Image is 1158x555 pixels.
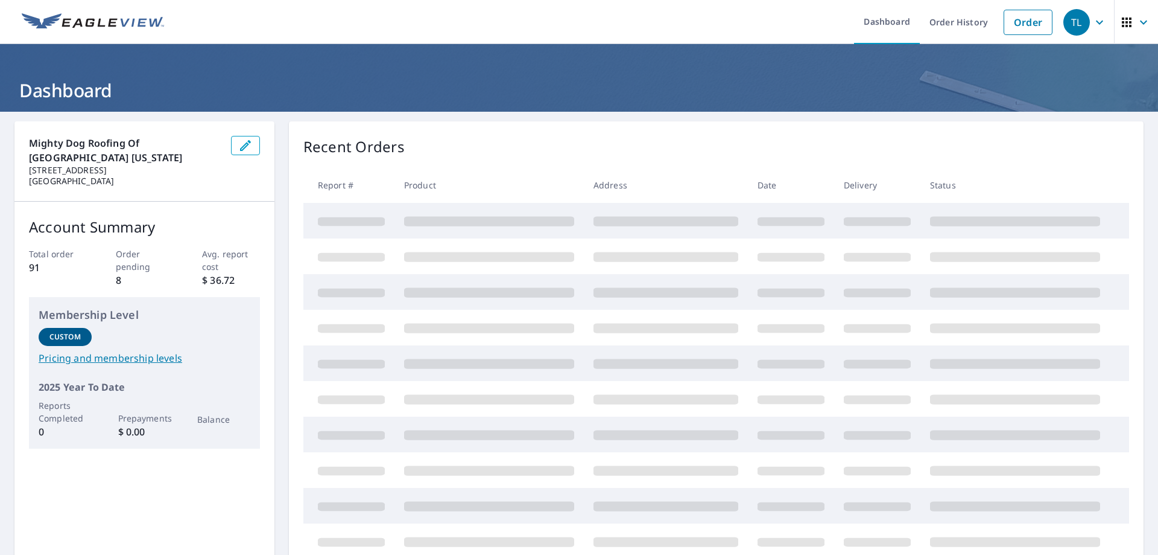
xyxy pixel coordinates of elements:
p: [STREET_ADDRESS] [29,165,221,176]
p: [GEOGRAPHIC_DATA] [29,176,221,187]
th: Address [584,167,748,203]
th: Report # [303,167,394,203]
a: Order [1004,10,1052,35]
p: Avg. report cost [202,248,260,273]
p: 0 [39,425,92,439]
p: 91 [29,260,87,275]
p: Prepayments [118,412,171,425]
p: Account Summary [29,216,260,238]
div: TL [1063,9,1090,36]
p: 2025 Year To Date [39,380,250,394]
p: Mighty Dog Roofing of [GEOGRAPHIC_DATA] [US_STATE] [29,136,221,165]
a: Pricing and membership levels [39,351,250,365]
p: $ 0.00 [118,425,171,439]
h1: Dashboard [14,78,1144,103]
th: Status [920,167,1110,203]
th: Delivery [834,167,920,203]
p: Order pending [116,248,174,273]
p: 8 [116,273,174,287]
th: Date [748,167,834,203]
p: Balance [197,413,250,426]
p: Membership Level [39,307,250,323]
p: Custom [49,332,81,342]
p: Reports Completed [39,399,92,425]
img: EV Logo [22,13,164,31]
p: $ 36.72 [202,273,260,287]
th: Product [394,167,584,203]
p: Recent Orders [303,136,405,158]
p: Total order [29,248,87,260]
